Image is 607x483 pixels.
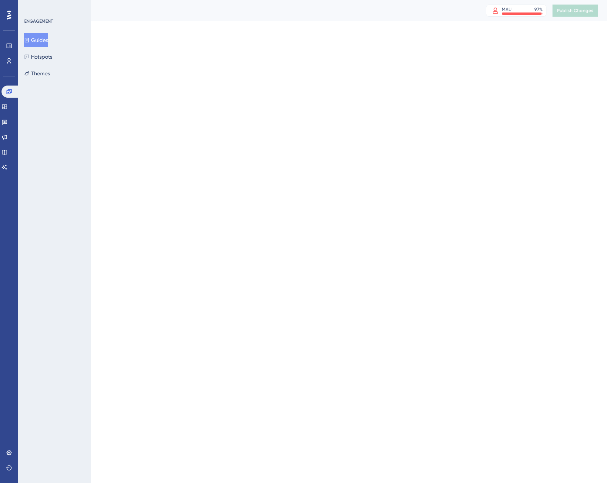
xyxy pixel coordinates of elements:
button: Publish Changes [553,5,598,17]
button: Hotspots [24,50,52,64]
button: Guides [24,33,48,47]
span: Publish Changes [557,8,593,14]
div: MAU [502,6,512,12]
div: ENGAGEMENT [24,18,53,24]
div: 97 % [534,6,543,12]
button: Themes [24,67,50,80]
